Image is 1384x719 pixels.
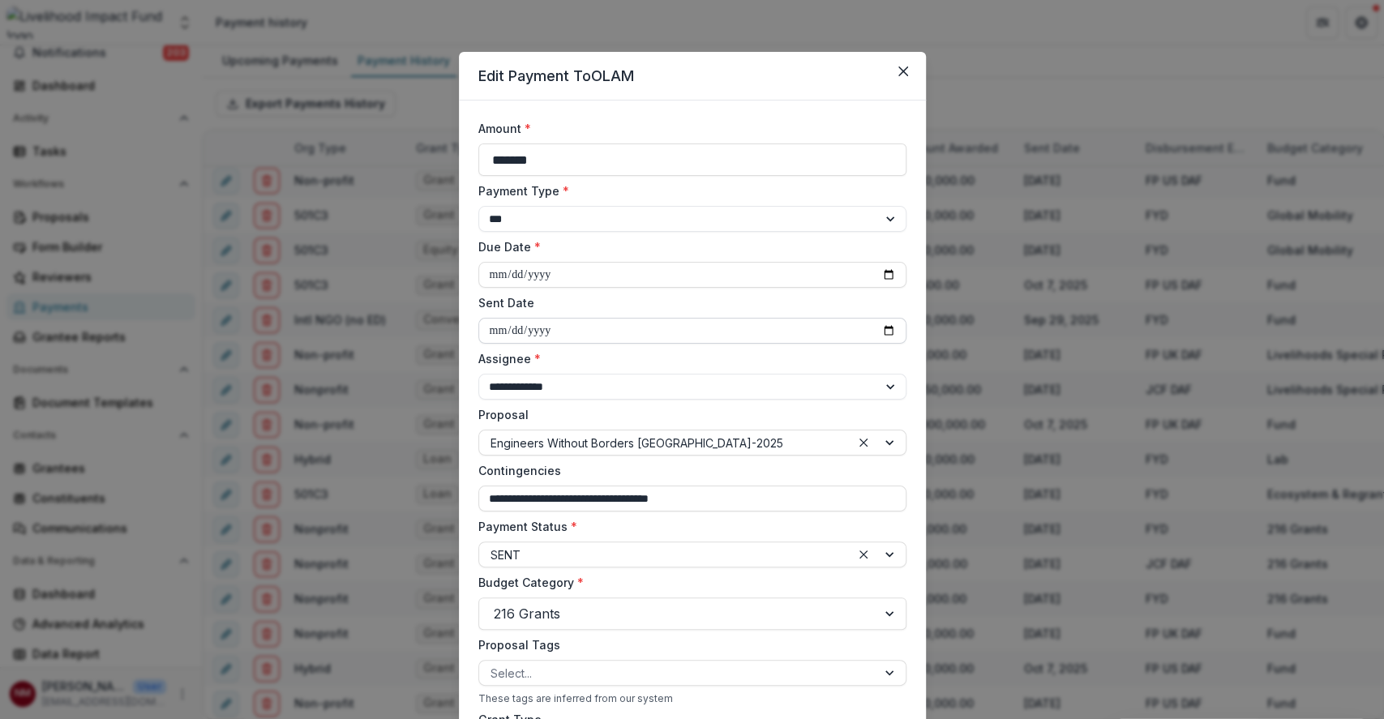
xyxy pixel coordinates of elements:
div: These tags are inferred from our system [478,692,906,704]
div: Clear selected options [854,433,873,452]
label: Contingencies [478,462,897,479]
label: Sent Date [478,294,897,311]
label: Amount [478,120,897,137]
button: Close [890,58,916,84]
header: Edit Payment To OLAM [459,52,926,101]
label: Proposal Tags [478,636,897,653]
label: Due Date [478,238,897,255]
label: Payment Status [478,518,897,535]
label: Budget Category [478,574,897,591]
div: Clear selected options [854,545,873,564]
label: Proposal [478,406,897,423]
label: Payment Type [478,182,897,199]
label: Assignee [478,350,897,367]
